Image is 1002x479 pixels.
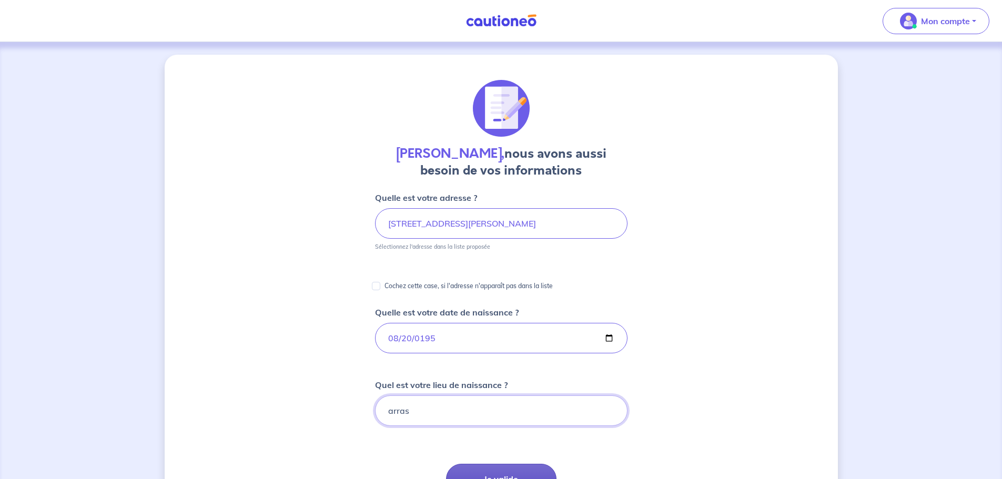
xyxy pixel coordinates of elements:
[396,145,504,162] strong: [PERSON_NAME],
[375,243,490,250] p: Sélectionnez l'adresse dans la liste proposée
[375,306,519,319] p: Quelle est votre date de naissance ?
[375,379,508,391] p: Quel est votre lieu de naissance ?
[375,145,627,179] h4: nous avons aussi besoin de vos informations
[921,15,970,27] p: Mon compte
[375,323,627,353] input: 01/01/1980
[900,13,917,29] img: illu_account_valid_menu.svg
[462,14,541,27] img: Cautioneo
[375,191,477,204] p: Quelle est votre adresse ?
[883,8,989,34] button: illu_account_valid_menu.svgMon compte
[375,395,627,426] input: Paris
[384,280,553,292] p: Cochez cette case, si l'adresse n'apparaît pas dans la liste
[375,208,627,239] input: 11 rue de la liberté 75000 Paris
[473,80,530,137] img: illu_document_signature.svg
